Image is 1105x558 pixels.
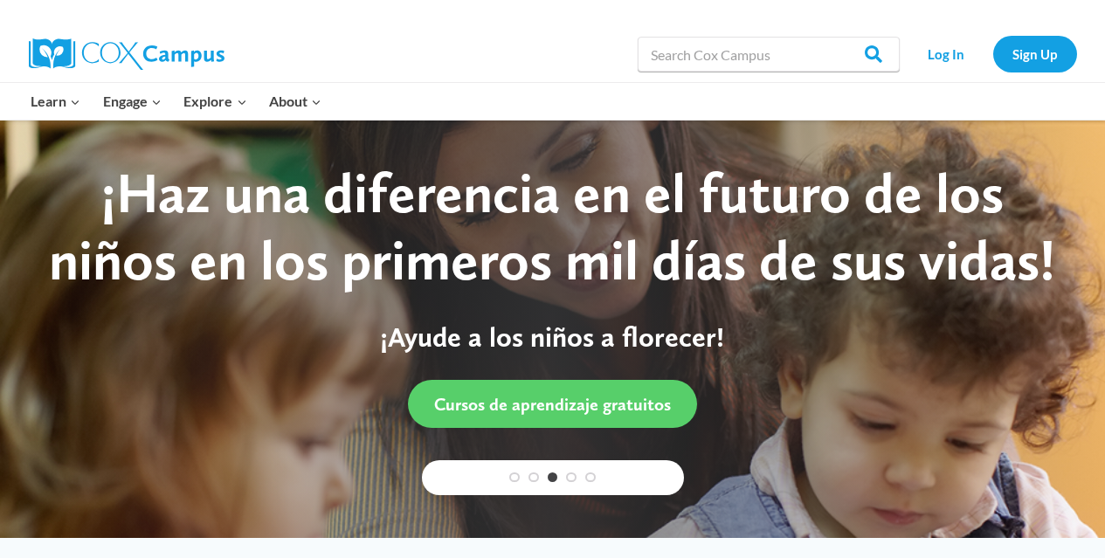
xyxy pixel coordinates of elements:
[548,472,558,483] a: 3
[35,160,1070,294] div: ¡Haz una diferencia en el futuro de los niños en los primeros mil días de sus vidas!
[528,472,539,483] a: 2
[269,90,321,113] span: About
[35,320,1070,354] p: ¡Ayude a los niños a florecer!
[183,90,246,113] span: Explore
[908,36,1077,72] nav: Secondary Navigation
[20,83,333,120] nav: Primary Navigation
[908,36,984,72] a: Log In
[993,36,1077,72] a: Sign Up
[509,472,520,483] a: 1
[585,472,596,483] a: 5
[638,37,900,72] input: Search Cox Campus
[31,90,80,113] span: Learn
[566,472,577,483] a: 4
[434,394,671,415] span: Cursos de aprendizaje gratuitos
[29,38,224,70] img: Cox Campus
[408,380,697,428] a: Cursos de aprendizaje gratuitos
[103,90,162,113] span: Engage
